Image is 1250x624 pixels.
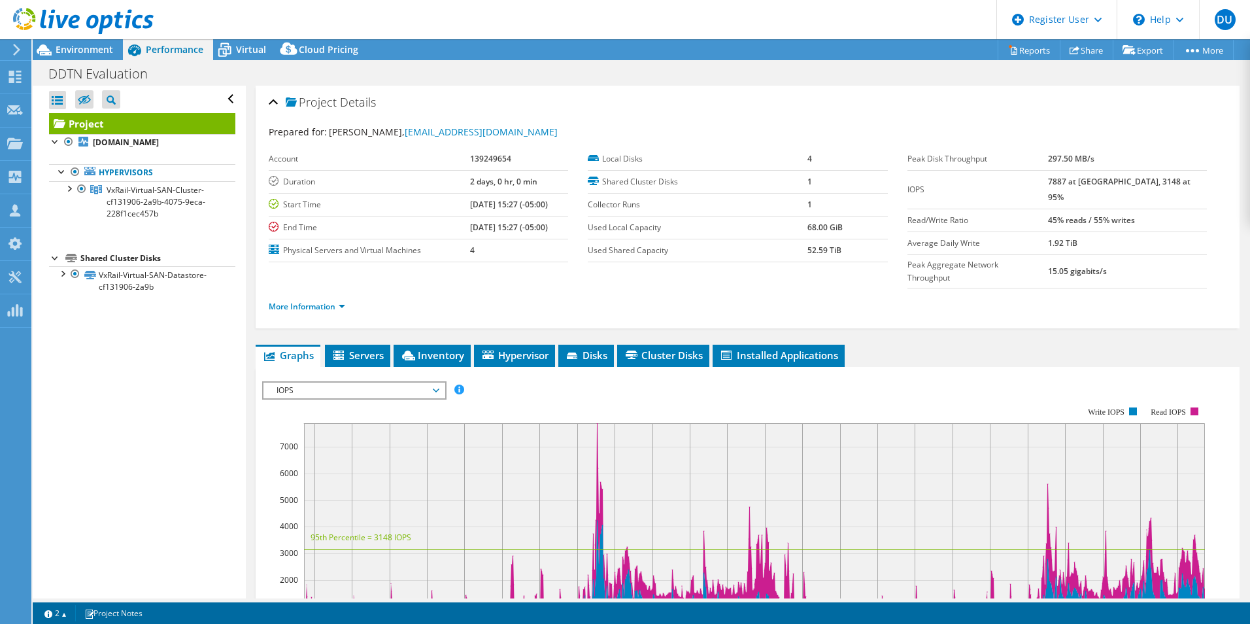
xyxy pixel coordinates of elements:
[907,258,1048,285] label: Peak Aggregate Network Throughput
[1133,14,1145,26] svg: \n
[340,94,376,110] span: Details
[807,176,812,187] b: 1
[624,349,703,362] span: Cluster Disks
[236,43,266,56] span: Virtual
[807,222,843,233] b: 68.00 GiB
[269,198,470,211] label: Start Time
[1048,153,1094,164] b: 297.50 MB/s
[280,494,298,506] text: 5000
[719,349,838,362] span: Installed Applications
[280,468,298,479] text: 6000
[280,521,298,532] text: 4000
[311,532,411,543] text: 95th Percentile = 3148 IOPS
[588,244,807,257] label: Used Shared Capacity
[1173,40,1234,60] a: More
[269,175,470,188] label: Duration
[49,181,235,222] a: VxRail-Virtual-SAN-Cluster-cf131906-2a9b-4075-9eca-228f1cec457b
[807,199,812,210] b: 1
[93,137,159,148] b: [DOMAIN_NAME]
[1060,40,1113,60] a: Share
[1048,237,1077,249] b: 1.92 TiB
[907,214,1048,227] label: Read/Write Ratio
[1048,176,1191,203] b: 7887 at [GEOGRAPHIC_DATA], 3148 at 95%
[1113,40,1174,60] a: Export
[588,198,807,211] label: Collector Runs
[470,222,548,233] b: [DATE] 15:27 (-05:00)
[286,96,337,109] span: Project
[299,43,358,56] span: Cloud Pricing
[42,67,168,81] h1: DDTN Evaluation
[107,184,205,219] span: VxRail-Virtual-SAN-Cluster-cf131906-2a9b-4075-9eca-228f1cec457b
[49,164,235,181] a: Hypervisors
[269,244,470,257] label: Physical Servers and Virtual Machines
[269,301,345,312] a: More Information
[262,349,314,362] span: Graphs
[481,349,549,362] span: Hypervisor
[280,547,298,559] text: 3000
[80,251,235,266] div: Shared Cluster Disks
[807,245,841,256] b: 52.59 TiB
[280,574,298,585] text: 2000
[56,43,113,56] span: Environment
[470,199,548,210] b: [DATE] 15:27 (-05:00)
[588,175,807,188] label: Shared Cluster Disks
[1048,266,1107,277] b: 15.05 gigabits/s
[1215,9,1236,30] span: DU
[1048,215,1135,226] b: 45% reads / 55% writes
[565,349,607,362] span: Disks
[35,605,76,621] a: 2
[1088,407,1124,417] text: Write IOPS
[470,153,511,164] b: 139249654
[49,266,235,295] a: VxRail-Virtual-SAN-Datastore-cf131906-2a9b
[907,183,1048,196] label: IOPS
[270,383,438,398] span: IOPS
[49,113,235,134] a: Project
[146,43,203,56] span: Performance
[269,221,470,234] label: End Time
[75,605,152,621] a: Project Notes
[269,126,327,138] label: Prepared for:
[588,152,807,165] label: Local Disks
[405,126,558,138] a: [EMAIL_ADDRESS][DOMAIN_NAME]
[588,221,807,234] label: Used Local Capacity
[280,441,298,452] text: 7000
[400,349,464,362] span: Inventory
[1151,407,1186,417] text: Read IOPS
[269,152,470,165] label: Account
[907,237,1048,250] label: Average Daily Write
[329,126,558,138] span: [PERSON_NAME],
[807,153,812,164] b: 4
[907,152,1048,165] label: Peak Disk Throughput
[998,40,1060,60] a: Reports
[470,176,537,187] b: 2 days, 0 hr, 0 min
[49,134,235,151] a: [DOMAIN_NAME]
[331,349,384,362] span: Servers
[470,245,475,256] b: 4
